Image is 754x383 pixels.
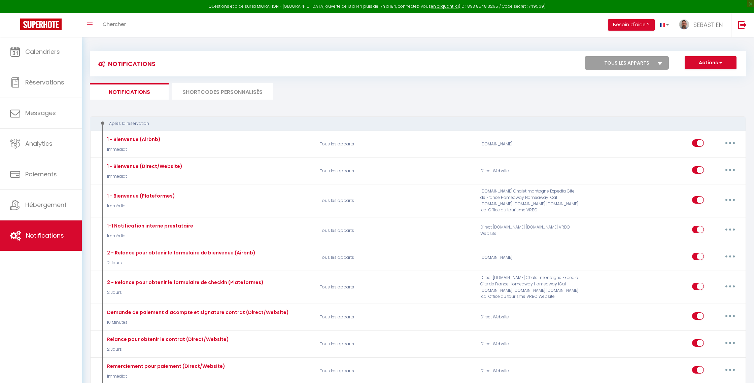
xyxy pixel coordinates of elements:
p: Immédiat [105,146,161,153]
a: en cliquant ici [431,3,459,9]
span: Paiements [25,170,57,178]
div: Direct [DOMAIN_NAME] Chalet montagne Expedia Gite de France Homeaway Homeaway iCal [DOMAIN_NAME] ... [476,275,583,300]
p: 2 Jours [105,289,264,296]
li: SHORTCODES PERSONNALISÉS [172,83,273,100]
span: SEBASTIEN [693,21,723,29]
a: ... SEBASTIEN [674,13,731,37]
div: Direct Website [476,307,583,327]
li: Notifications [90,83,169,100]
h3: Notifications [95,56,156,71]
img: logout [738,21,747,29]
div: 2 - Relance pour obtenir le formulaire de bienvenue (Airbnb) [105,249,255,256]
div: Après la réservation [96,120,727,127]
button: Actions [685,56,736,70]
iframe: LiveChat chat widget [726,355,754,383]
p: Tous les apparts [315,134,476,154]
div: Direct Website [476,334,583,354]
img: Super Booking [20,19,62,30]
p: Tous les apparts [315,334,476,354]
div: Demande de paiement d'acompte et signature contrat (Direct/Website) [105,309,289,316]
div: 1 - Bienvenue (Plateformes) [105,192,175,200]
p: Tous les apparts [315,161,476,181]
img: ... [679,19,689,30]
p: Tous les apparts [315,307,476,327]
span: Chercher [103,21,126,28]
span: Hébergement [25,201,67,209]
button: Besoin d'aide ? [608,19,655,31]
p: 10 Minutes [105,319,289,326]
div: 1-1 Notification interne prestataire [105,222,193,230]
span: Analytics [25,139,53,148]
div: [DOMAIN_NAME] Chalet montagne Expedia Gite de France Homeaway Homeaway iCal [DOMAIN_NAME] [DOMAIN... [476,188,583,213]
div: 1 - Bienvenue (Direct/Website) [105,163,182,170]
div: Relance pour obtenir le contrat (Direct/Website) [105,336,229,343]
div: 2 - Relance pour obtenir le formulaire de checkin (Plateformes) [105,279,264,286]
div: [DOMAIN_NAME] [476,248,583,267]
div: 1 - Bienvenue (Airbnb) [105,136,161,143]
div: Direct Website [476,361,583,381]
p: Tous les apparts [315,221,476,240]
p: Immédiat [105,233,193,239]
span: Réservations [25,78,64,86]
span: Calendriers [25,47,60,56]
p: Immédiat [105,173,182,180]
p: Tous les apparts [315,248,476,267]
p: Tous les apparts [315,188,476,213]
span: Messages [25,109,56,117]
p: 2 Jours [105,346,229,353]
p: Immédiat [105,203,175,209]
div: [DOMAIN_NAME] [476,134,583,154]
p: Immédiat [105,373,225,380]
p: Tous les apparts [315,275,476,300]
div: Direct Website [476,161,583,181]
p: 2 Jours [105,260,255,266]
div: Remerciement pour paiement (Direct/Website) [105,362,225,370]
span: Notifications [26,231,64,240]
div: Direct [DOMAIN_NAME] [DOMAIN_NAME] VRBO Website [476,221,583,240]
a: Chercher [98,13,131,37]
p: Tous les apparts [315,361,476,381]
